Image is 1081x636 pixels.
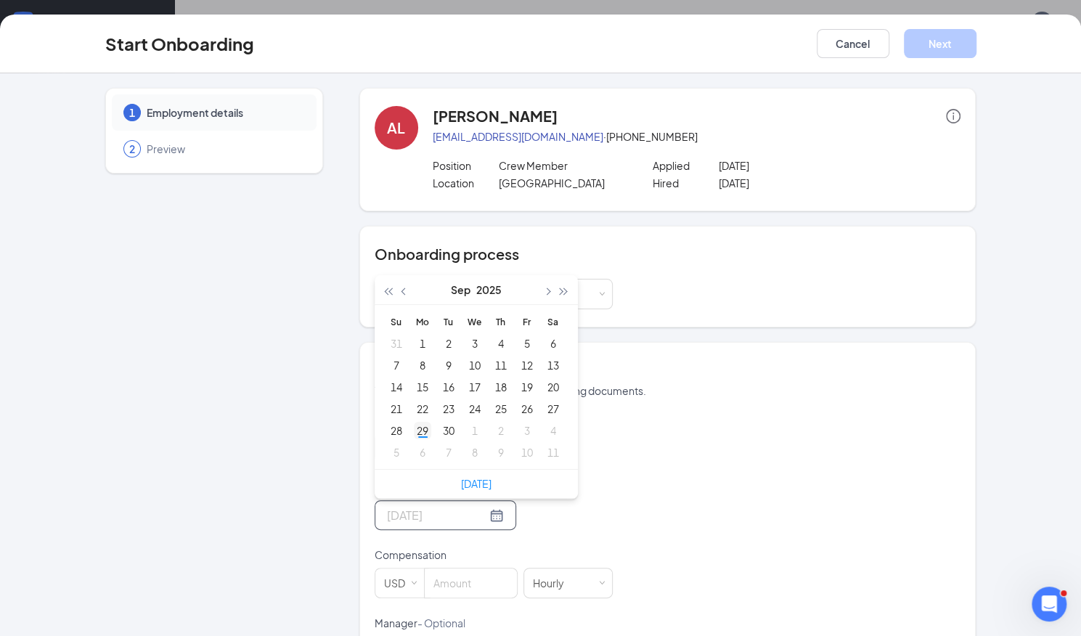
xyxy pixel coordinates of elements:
div: AL [387,118,405,138]
div: 13 [544,356,562,374]
th: Su [383,311,409,333]
div: 8 [466,444,484,461]
td: 2025-09-17 [462,376,488,398]
span: - Optional [417,616,465,629]
div: 16 [440,378,457,396]
div: 9 [440,356,457,374]
div: 25 [492,400,510,417]
div: 4 [544,422,562,439]
p: [DATE] [719,176,851,190]
td: 2025-09-25 [488,398,514,420]
div: 21 [388,400,405,417]
div: 29 [414,422,431,439]
div: USD [384,568,415,598]
td: 2025-09-06 [540,333,566,354]
td: 2025-09-29 [409,420,436,441]
div: 18 [492,378,510,396]
span: 2 [129,142,135,156]
button: 2025 [476,275,502,304]
div: 22 [414,400,431,417]
p: [GEOGRAPHIC_DATA] [498,176,630,190]
td: 2025-09-22 [409,398,436,420]
div: 1 [466,422,484,439]
td: 2025-10-10 [514,441,540,463]
p: Compensation [375,547,613,562]
button: Sep [451,275,470,304]
div: 7 [440,444,457,461]
div: 28 [388,422,405,439]
td: 2025-10-01 [462,420,488,441]
td: 2025-10-05 [383,441,409,463]
div: 12 [518,356,536,374]
td: 2025-10-07 [436,441,462,463]
div: 14 [388,378,405,396]
td: 2025-09-11 [488,354,514,376]
td: 2025-09-19 [514,376,540,398]
td: 2025-09-01 [409,333,436,354]
div: 5 [518,335,536,352]
td: 2025-09-28 [383,420,409,441]
div: 19 [518,378,536,396]
td: 2025-09-12 [514,354,540,376]
td: 2025-10-03 [514,420,540,441]
p: Location [433,176,499,190]
td: 2025-09-30 [436,420,462,441]
div: 11 [544,444,562,461]
td: 2025-09-10 [462,354,488,376]
div: 4 [492,335,510,352]
div: 11 [492,356,510,374]
td: 2025-10-09 [488,441,514,463]
div: 2 [492,422,510,439]
p: Crew Member [498,158,630,173]
div: 10 [466,356,484,374]
div: 1 [414,335,431,352]
p: Manager [375,616,613,630]
div: 26 [518,400,536,417]
td: 2025-09-15 [409,376,436,398]
div: 10 [518,444,536,461]
p: This information is used to create onboarding documents. [375,383,961,398]
div: 3 [466,335,484,352]
button: Cancel [817,29,889,58]
td: 2025-09-13 [540,354,566,376]
span: Employment details [147,105,302,120]
h4: Onboarding process [375,244,961,264]
td: 2025-09-20 [540,376,566,398]
a: [EMAIL_ADDRESS][DOMAIN_NAME] [433,130,603,143]
input: Select date [387,506,486,524]
div: 27 [544,400,562,417]
p: Hired [653,176,719,190]
div: 23 [440,400,457,417]
td: 2025-10-06 [409,441,436,463]
td: 2025-09-27 [540,398,566,420]
div: 5 [388,444,405,461]
td: 2025-09-21 [383,398,409,420]
div: 7 [388,356,405,374]
td: 2025-09-23 [436,398,462,420]
p: Applied [653,158,719,173]
td: 2025-08-31 [383,333,409,354]
div: 30 [440,422,457,439]
div: 24 [466,400,484,417]
div: 31 [388,335,405,352]
div: 2 [440,335,457,352]
td: 2025-10-08 [462,441,488,463]
div: 9 [492,444,510,461]
p: Position [433,158,499,173]
span: info-circle [946,109,960,123]
div: 6 [544,335,562,352]
iframe: Intercom live chat [1032,587,1066,621]
td: 2025-10-02 [488,420,514,441]
h3: Start Onboarding [105,31,254,56]
td: 2025-09-14 [383,376,409,398]
p: · [PHONE_NUMBER] [433,129,961,144]
td: 2025-09-03 [462,333,488,354]
div: Hourly [533,568,574,598]
h4: Employment details [375,360,961,380]
th: We [462,311,488,333]
td: 2025-09-02 [436,333,462,354]
span: 1 [129,105,135,120]
td: 2025-09-08 [409,354,436,376]
div: 3 [518,422,536,439]
div: 6 [414,444,431,461]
